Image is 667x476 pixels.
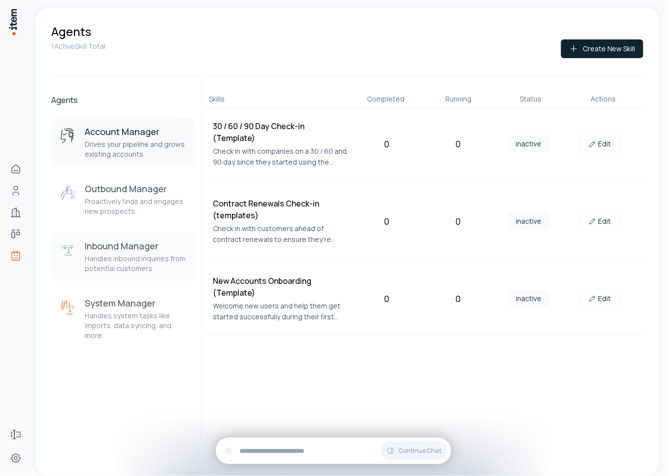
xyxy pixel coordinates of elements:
span: inactive [508,212,550,230]
h4: 30 / 60 / 90 Day Check-in (Template) [213,120,348,144]
h4: New Accounts Onboarding (Template) [213,275,348,299]
a: Settings [6,448,26,468]
a: Home [6,159,26,179]
div: 0 [426,137,489,151]
button: Account ManagerAccount ManagerDrives your pipeline and grows existing accounts [51,118,195,167]
a: Edit [580,134,620,154]
span: inactive [508,290,550,307]
img: Outbound Manager [59,185,77,203]
p: Drives your pipeline and grows existing accounts [85,139,187,159]
p: Proactively finds and engages new prospects [85,197,187,216]
div: Continue Chat [216,438,451,464]
button: Inbound ManagerInbound ManagerHandles inbound inquiries from potential customers [51,232,195,281]
img: Inbound Manager [59,242,77,260]
a: Forms [6,425,26,444]
p: Check in with companies on a 30 / 60 and 90 day since they started using the product [213,146,348,168]
button: Continue Chat [381,442,447,460]
p: Welcome new users and help them get started successfully during their first week. The goal is to ... [213,301,348,322]
a: Edit [580,211,620,231]
button: System ManagerSystem ManagerHandles system tasks like imports, data syncing, and more [51,289,195,348]
span: Continue Chat [399,447,441,455]
div: 0 [426,214,489,228]
img: System Manager [59,299,77,317]
a: deals [6,224,26,244]
p: Check in with customers ahead of contract renewals to ensure they’re satisfied, address any conce... [213,223,348,245]
a: Agents [6,246,26,266]
p: 1 Active Skill Total [51,41,105,51]
p: Handles system tasks like imports, data syncing, and more [85,311,187,340]
a: Edit [580,289,620,308]
div: 0 [355,137,418,151]
p: Handles inbound inquiries from potential customers [85,254,187,273]
div: 0 [426,292,489,306]
h2: Agents [51,94,195,106]
div: Skills [209,94,346,104]
div: Completed [354,94,418,104]
div: Status [499,94,563,104]
h3: System Manager [85,297,187,309]
a: Contacts [6,181,26,201]
div: Running [426,94,491,104]
div: Actions [571,94,635,104]
h4: Contract Renewals Check-in (templates) [213,198,348,221]
h3: Account Manager [85,126,187,137]
h3: Inbound Manager [85,240,187,252]
a: Companies [6,203,26,222]
span: inactive [508,135,550,152]
button: Outbound ManagerOutbound ManagerProactively finds and engages new prospects [51,175,195,224]
button: Create New Skill [561,39,643,58]
h3: Outbound Manager [85,183,187,195]
div: 0 [355,292,418,306]
h1: Agents [51,24,91,39]
img: Item Brain Logo [8,8,18,36]
img: Account Manager [59,128,77,145]
div: 0 [355,214,418,228]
